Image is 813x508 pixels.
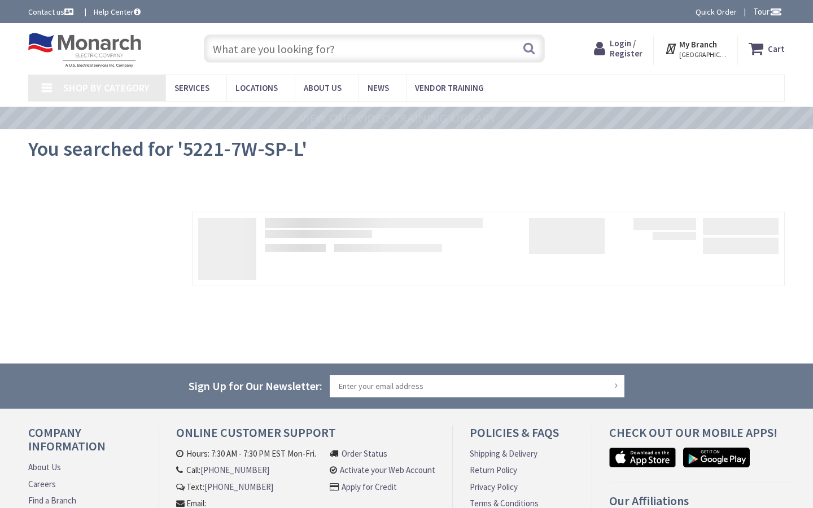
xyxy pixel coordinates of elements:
h4: Company Information [28,426,142,461]
span: Services [174,82,209,93]
span: About Us [304,82,342,93]
h4: Check out Our Mobile Apps! [609,426,793,448]
span: [GEOGRAPHIC_DATA], [GEOGRAPHIC_DATA] [679,50,727,59]
li: Call: [176,464,325,476]
a: Shipping & Delivery [470,448,537,459]
a: Cart [749,38,785,59]
span: Locations [235,82,278,93]
h4: Online Customer Support [176,426,436,448]
span: Vendor Training [415,82,484,93]
h4: Policies & FAQs [470,426,575,448]
a: About Us [28,461,61,473]
a: [PHONE_NUMBER] [200,464,269,476]
span: Tour [753,6,782,17]
span: You searched for '5221-7W-SP-L' [28,136,307,161]
a: Activate your Web Account [340,464,435,476]
span: Sign Up for Our Newsletter: [189,379,322,393]
img: Monarch Electric Company [28,33,141,68]
li: Hours: 7:30 AM - 7:30 PM EST Mon-Fri. [176,448,325,459]
a: Careers [28,478,56,490]
span: News [368,82,389,93]
a: [PHONE_NUMBER] [204,481,273,493]
a: Order Status [342,448,387,459]
strong: My Branch [679,39,717,50]
span: Login / Register [610,38,642,59]
li: Text: [176,481,325,493]
div: My Branch [GEOGRAPHIC_DATA], [GEOGRAPHIC_DATA] [665,38,727,59]
input: Enter your email address [330,375,624,397]
strong: Cart [768,38,785,59]
a: Find a Branch [28,494,76,506]
input: What are you looking for? [204,34,545,63]
a: Return Policy [470,464,517,476]
span: Shop By Category [63,81,150,94]
a: Help Center [94,6,141,17]
a: Privacy Policy [470,481,518,493]
a: Contact us [28,6,76,17]
a: Quick Order [696,6,737,17]
a: VIEW OUR VIDEO TRAINING LIBRARY [299,112,496,125]
a: Login / Register [594,38,642,59]
a: Apply for Credit [342,481,397,493]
